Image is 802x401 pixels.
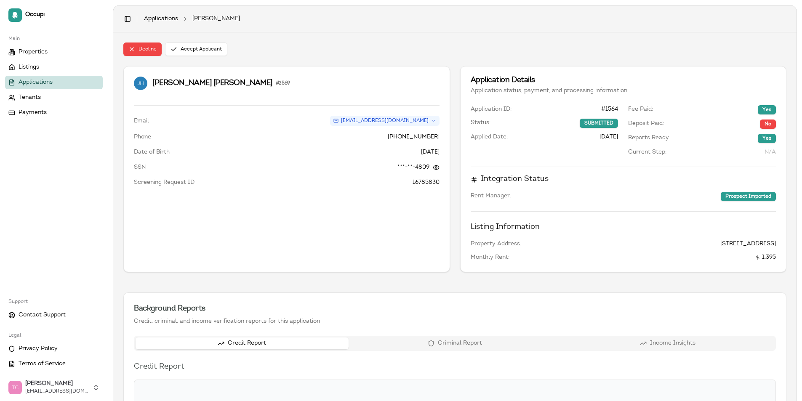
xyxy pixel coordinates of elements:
span: Contact Support [19,311,66,319]
span: Payments [19,109,47,117]
div: Support [5,295,103,308]
h4: Listing Information [471,222,776,233]
span: 16785830 [413,180,440,186]
span: Applications [19,78,53,87]
img: Trudy Childers [8,381,22,394]
span: [PERSON_NAME] [192,15,240,23]
div: No [760,120,776,129]
nav: breadcrumb [144,15,240,23]
span: Properties [19,48,48,56]
div: Yes [758,134,776,143]
a: Tenants [5,91,103,104]
div: Legal [5,329,103,342]
span: [DATE] [600,133,618,141]
span: [EMAIL_ADDRESS][DOMAIN_NAME] [341,117,429,124]
span: Monthly Rent: [471,253,509,262]
button: Criminal Report [349,337,562,349]
div: SUBMITTED [580,119,618,128]
h3: Credit Report [134,361,776,373]
div: Main [5,32,103,45]
dd: [DATE] [421,148,440,157]
span: Current Step: [628,148,666,157]
span: # 2569 [276,80,290,87]
div: Application status, payment, and processing information [471,87,776,95]
button: Accept Applicant [165,42,227,56]
a: Applications [144,15,178,23]
img: Jamese Harris [134,77,147,90]
a: Applications [5,76,103,89]
div: Application Details [471,77,776,84]
span: Status: [471,119,490,128]
h4: Integration Status [471,174,776,185]
span: [STREET_ADDRESS] [720,240,776,248]
a: Properties [5,45,103,59]
div: Yes [758,105,776,114]
a: Payments [5,106,103,120]
dt: Date of Birth [134,148,170,157]
span: [EMAIL_ADDRESS][DOMAIN_NAME] [25,388,89,395]
span: Deposit Paid: [628,120,664,129]
a: Occupi [5,5,103,25]
span: Fee Paid: [628,105,653,114]
span: Listings [19,63,39,72]
span: Property Address: [471,240,521,248]
span: # 1564 [601,105,618,114]
a: Privacy Policy [5,342,103,356]
a: Listings [5,61,103,74]
span: Rent Manager: [471,192,511,201]
button: Income Insights [561,337,774,349]
a: Contact Support [5,308,103,322]
span: 1,395 [755,253,776,262]
div: Credit, criminal, and income verification reports for this application [134,317,776,326]
dt: Email [134,117,149,125]
span: Privacy Policy [19,345,58,353]
dt: SSN [134,163,146,172]
dt: Phone [134,133,151,141]
span: [PERSON_NAME] [25,380,89,388]
button: Credit Report [136,337,349,349]
a: Terms of Service [5,357,103,371]
button: Decline [123,42,162,56]
div: Prospect Imported [721,192,776,201]
span: N/A [765,149,776,155]
span: Terms of Service [19,360,66,368]
span: [PERSON_NAME] [PERSON_NAME] [152,77,272,89]
span: Tenants [19,93,41,102]
a: [PHONE_NUMBER] [388,134,440,140]
span: Application ID: [471,105,512,114]
div: Background Reports [134,303,776,315]
button: Trudy Childers[PERSON_NAME][EMAIL_ADDRESS][DOMAIN_NAME] [5,377,103,398]
span: Occupi [25,11,99,19]
span: Applied Date: [471,133,508,141]
span: Reports Ready: [628,134,670,143]
dt: Screening Request ID [134,178,195,187]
